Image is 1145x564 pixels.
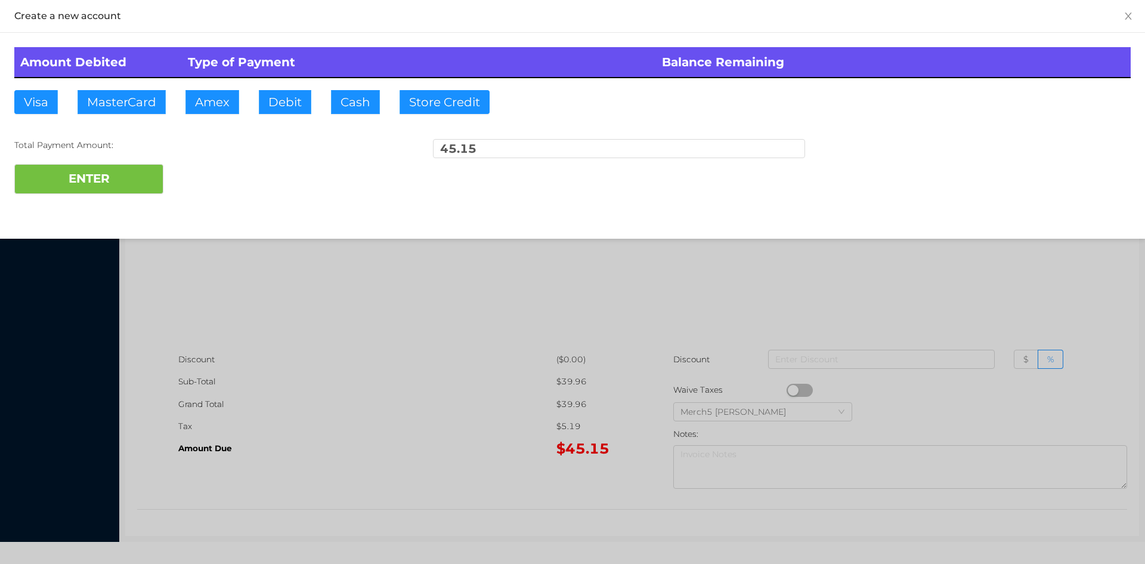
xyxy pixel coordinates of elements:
[14,47,182,78] th: Amount Debited
[14,10,1131,23] div: Create a new account
[1124,11,1133,21] i: icon: close
[182,47,657,78] th: Type of Payment
[259,90,311,114] button: Debit
[14,90,58,114] button: Visa
[14,139,386,152] div: Total Payment Amount:
[14,164,163,194] button: ENTER
[331,90,380,114] button: Cash
[656,47,1131,78] th: Balance Remaining
[400,90,490,114] button: Store Credit
[185,90,239,114] button: Amex
[78,90,166,114] button: MasterCard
